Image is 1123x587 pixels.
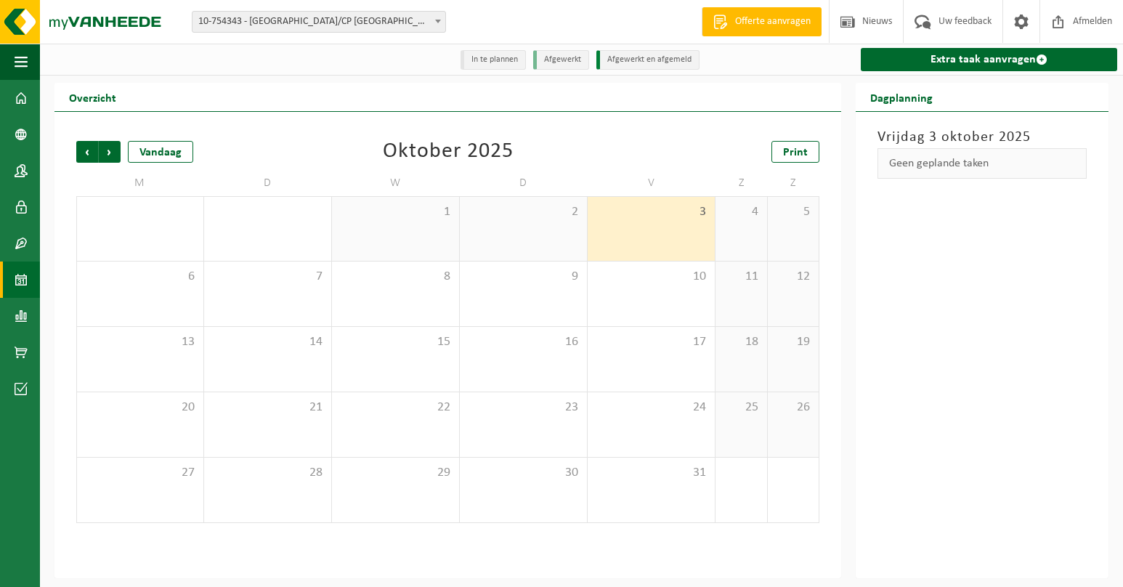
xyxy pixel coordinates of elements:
span: 10-754343 - MIWA/CP NIEUWKERKEN-WAAS - NIEUWKERKEN-WAAS [192,12,445,32]
td: V [588,170,715,196]
a: Print [771,141,819,163]
span: 13 [84,334,196,350]
span: Print [783,147,808,158]
span: 25 [723,400,760,416]
div: Vandaag [128,141,193,163]
span: 31 [595,465,708,481]
span: 4 [723,204,760,220]
span: 26 [775,400,812,416]
span: 29 [339,465,452,481]
li: Afgewerkt en afgemeld [596,50,700,70]
span: Offerte aanvragen [731,15,814,29]
h2: Dagplanning [856,83,947,111]
span: Vorige [76,141,98,163]
span: 6 [84,269,196,285]
td: Z [768,170,820,196]
td: D [204,170,332,196]
span: 20 [84,400,196,416]
span: 15 [339,334,452,350]
span: 30 [467,465,580,481]
span: 19 [775,334,812,350]
a: Offerte aanvragen [702,7,822,36]
span: 18 [723,334,760,350]
span: 7 [211,269,324,285]
span: Volgende [99,141,121,163]
span: 10 [595,269,708,285]
span: 9 [467,269,580,285]
div: Geen geplande taken [877,148,1087,179]
span: 11 [723,269,760,285]
h3: Vrijdag 3 oktober 2025 [877,126,1087,148]
span: 28 [211,465,324,481]
span: 23 [467,400,580,416]
span: 14 [211,334,324,350]
li: In te plannen [461,50,526,70]
span: 16 [467,334,580,350]
span: 22 [339,400,452,416]
span: 24 [595,400,708,416]
span: 21 [211,400,324,416]
span: 27 [84,465,196,481]
div: Oktober 2025 [383,141,514,163]
span: 8 [339,269,452,285]
span: 1 [339,204,452,220]
span: 10-754343 - MIWA/CP NIEUWKERKEN-WAAS - NIEUWKERKEN-WAAS [192,11,446,33]
span: 12 [775,269,812,285]
h2: Overzicht [54,83,131,111]
td: Z [715,170,768,196]
span: 5 [775,204,812,220]
td: D [460,170,588,196]
li: Afgewerkt [533,50,589,70]
td: M [76,170,204,196]
span: 2 [467,204,580,220]
a: Extra taak aanvragen [861,48,1117,71]
span: 17 [595,334,708,350]
span: 3 [595,204,708,220]
td: W [332,170,460,196]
